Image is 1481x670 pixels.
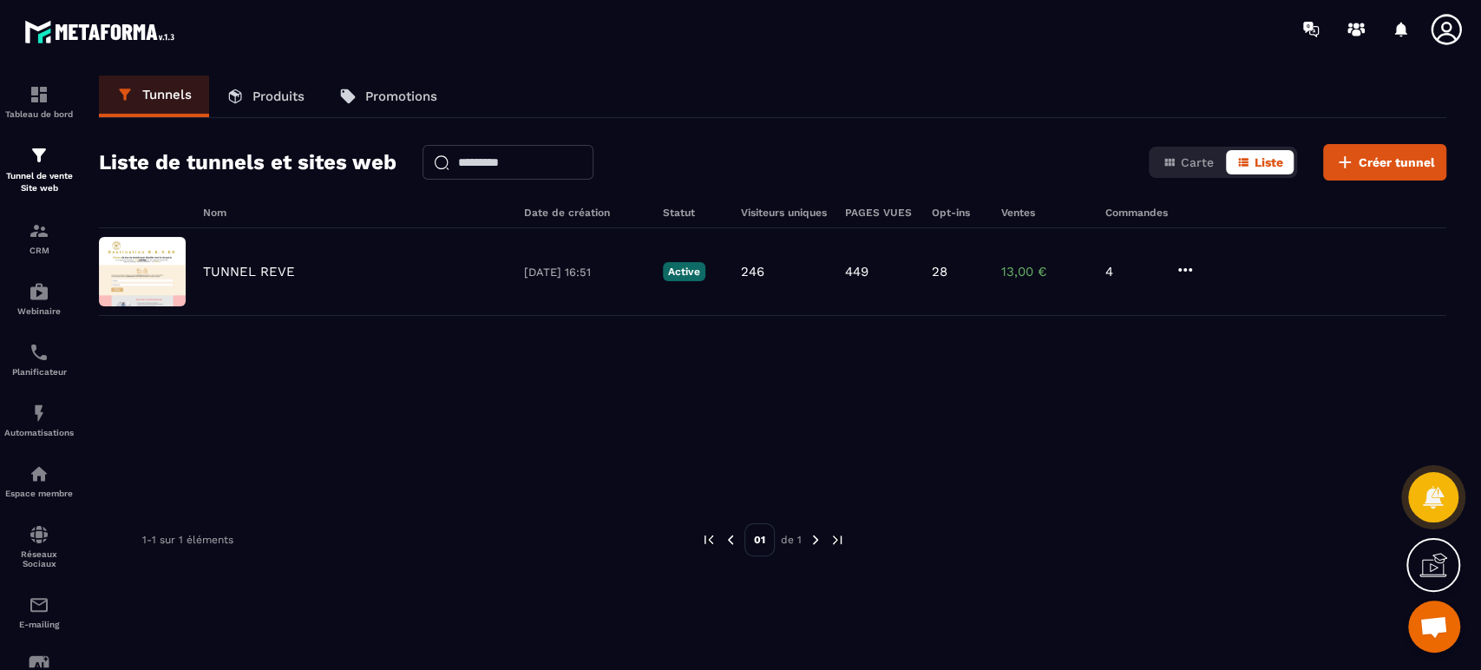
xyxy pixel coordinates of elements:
[4,549,74,568] p: Réseaux Sociaux
[29,281,49,302] img: automations
[1152,150,1224,174] button: Carte
[4,268,74,329] a: automationsautomationsWebinaire
[663,207,724,219] h6: Statut
[4,428,74,437] p: Automatisations
[741,264,764,279] p: 246
[1105,207,1168,219] h6: Commandes
[29,403,49,424] img: automations
[4,109,74,119] p: Tableau de bord
[29,342,49,363] img: scheduler
[142,87,192,102] p: Tunnels
[142,534,233,546] p: 1-1 sur 1 éléments
[29,594,49,615] img: email
[524,207,645,219] h6: Date de création
[4,581,74,642] a: emailemailE-mailing
[322,76,455,117] a: Promotions
[663,262,705,281] p: Active
[4,246,74,255] p: CRM
[723,532,738,548] img: prev
[203,207,507,219] h6: Nom
[99,237,186,306] img: image
[1255,155,1283,169] span: Liste
[4,620,74,629] p: E-mailing
[829,532,845,548] img: next
[29,524,49,545] img: social-network
[99,145,396,180] h2: Liste de tunnels et sites web
[1105,264,1157,279] p: 4
[29,84,49,105] img: formation
[99,76,209,117] a: Tunnels
[29,145,49,166] img: formation
[29,220,49,241] img: formation
[24,16,180,48] img: logo
[4,71,74,132] a: formationformationTableau de bord
[29,463,49,484] img: automations
[4,390,74,450] a: automationsautomationsAutomatisations
[4,367,74,377] p: Planificateur
[744,523,775,556] p: 01
[1001,207,1088,219] h6: Ventes
[932,264,947,279] p: 28
[524,266,645,279] p: [DATE] 16:51
[741,207,828,219] h6: Visiteurs uniques
[1001,264,1088,279] p: 13,00 €
[781,533,802,547] p: de 1
[845,207,914,219] h6: PAGES VUES
[1323,144,1446,181] button: Créer tunnel
[4,329,74,390] a: schedulerschedulerPlanificateur
[845,264,868,279] p: 449
[1226,150,1294,174] button: Liste
[4,489,74,498] p: Espace membre
[4,207,74,268] a: formationformationCRM
[4,170,74,194] p: Tunnel de vente Site web
[203,264,295,279] p: TUNNEL REVE
[932,207,984,219] h6: Opt-ins
[209,76,322,117] a: Produits
[1359,154,1435,171] span: Créer tunnel
[252,89,305,104] p: Produits
[1408,601,1460,653] div: Ouvrir le chat
[808,532,823,548] img: next
[4,306,74,316] p: Webinaire
[1181,155,1214,169] span: Carte
[4,511,74,581] a: social-networksocial-networkRéseaux Sociaux
[365,89,437,104] p: Promotions
[4,450,74,511] a: automationsautomationsEspace membre
[701,532,717,548] img: prev
[4,132,74,207] a: formationformationTunnel de vente Site web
